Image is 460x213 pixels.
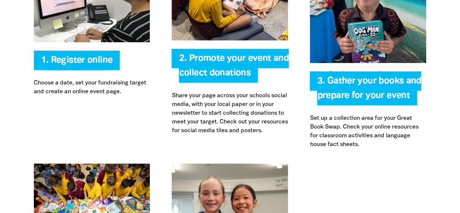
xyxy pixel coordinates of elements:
span: 2. Promote your event and collect donations [179,54,288,83]
p: Set up a collection area for your Great Book Swap. Check your online resources for classroom acti... [310,114,426,149]
a: 1. Register online [41,56,113,64]
p: Choose a date, set your fundraising target and create an online event page. [34,79,150,96]
p: Share your page across your schools social media, with your local paper or in your newsletter to ... [172,91,288,135]
span: 3. Gather your books and prepare for your event [317,77,421,105]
